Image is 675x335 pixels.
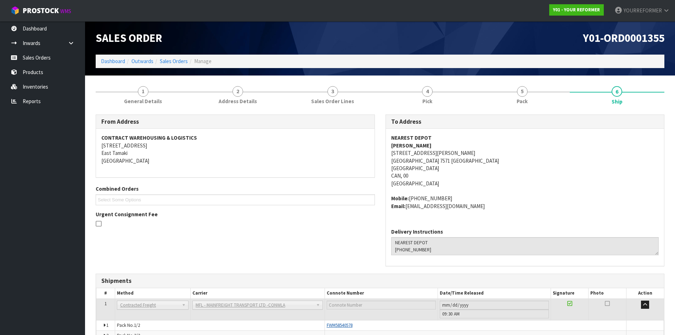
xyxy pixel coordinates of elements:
span: 3 [327,86,338,97]
span: 2 [232,86,243,97]
span: 4 [422,86,433,97]
label: Urgent Consignment Fee [96,211,158,218]
span: 6 [612,86,622,97]
span: Pack [517,97,528,105]
input: Connote Number [327,301,436,309]
span: 1/2 [134,322,140,328]
label: Combined Orders [96,185,139,192]
strong: mobile [391,195,409,202]
strong: [PERSON_NAME] [391,142,432,149]
a: FWM58540578 [327,322,353,328]
img: cube-alt.png [11,6,19,15]
h3: To Address [391,118,659,125]
h3: From Address [101,118,369,125]
address: [PHONE_NUMBER] [EMAIL_ADDRESS][DOMAIN_NAME] [391,195,659,210]
span: 1 [138,86,148,97]
th: # [96,288,115,298]
a: Outwards [131,58,153,65]
th: Connote Number [325,288,438,298]
address: [STREET_ADDRESS] East Tamaki [GEOGRAPHIC_DATA] [101,134,369,164]
span: 5 [517,86,528,97]
span: Manage [194,58,212,65]
th: Photo [589,288,626,298]
strong: Y01 - YOUR REFORMER [553,7,600,13]
address: [STREET_ADDRESS][PERSON_NAME] [GEOGRAPHIC_DATA] 7571 [GEOGRAPHIC_DATA] [GEOGRAPHIC_DATA] CAN, 00 ... [391,134,659,187]
span: Pick [422,97,432,105]
span: 1 [106,322,108,328]
span: General Details [124,97,162,105]
th: Date/Time Released [438,288,551,298]
span: Address Details [219,97,257,105]
td: Pack No. [115,320,325,330]
a: Dashboard [101,58,125,65]
th: Carrier [190,288,325,298]
span: Sales Order Lines [311,97,354,105]
span: Ship [612,98,623,105]
strong: NEAREST DEPOT [391,134,432,141]
span: Sales Order [96,31,162,45]
label: Delivery Instructions [391,228,443,235]
th: Action [626,288,664,298]
strong: CONTRACT WAREHOUSING & LOGISTICS [101,134,197,141]
a: Sales Orders [160,58,188,65]
strong: email [391,203,405,210]
span: 1 [105,301,107,307]
span: Y01-ORD0001355 [583,31,664,45]
h3: Shipments [101,278,659,284]
small: WMS [60,8,71,15]
span: ProStock [23,6,59,15]
span: MFL - MAINFREIGHT TRANSPORT LTD -CONWLA [196,301,313,309]
span: Contracted Freight [120,301,179,309]
th: Signature [551,288,588,298]
th: Method [115,288,191,298]
span: YOURREFORMER [624,7,662,14]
